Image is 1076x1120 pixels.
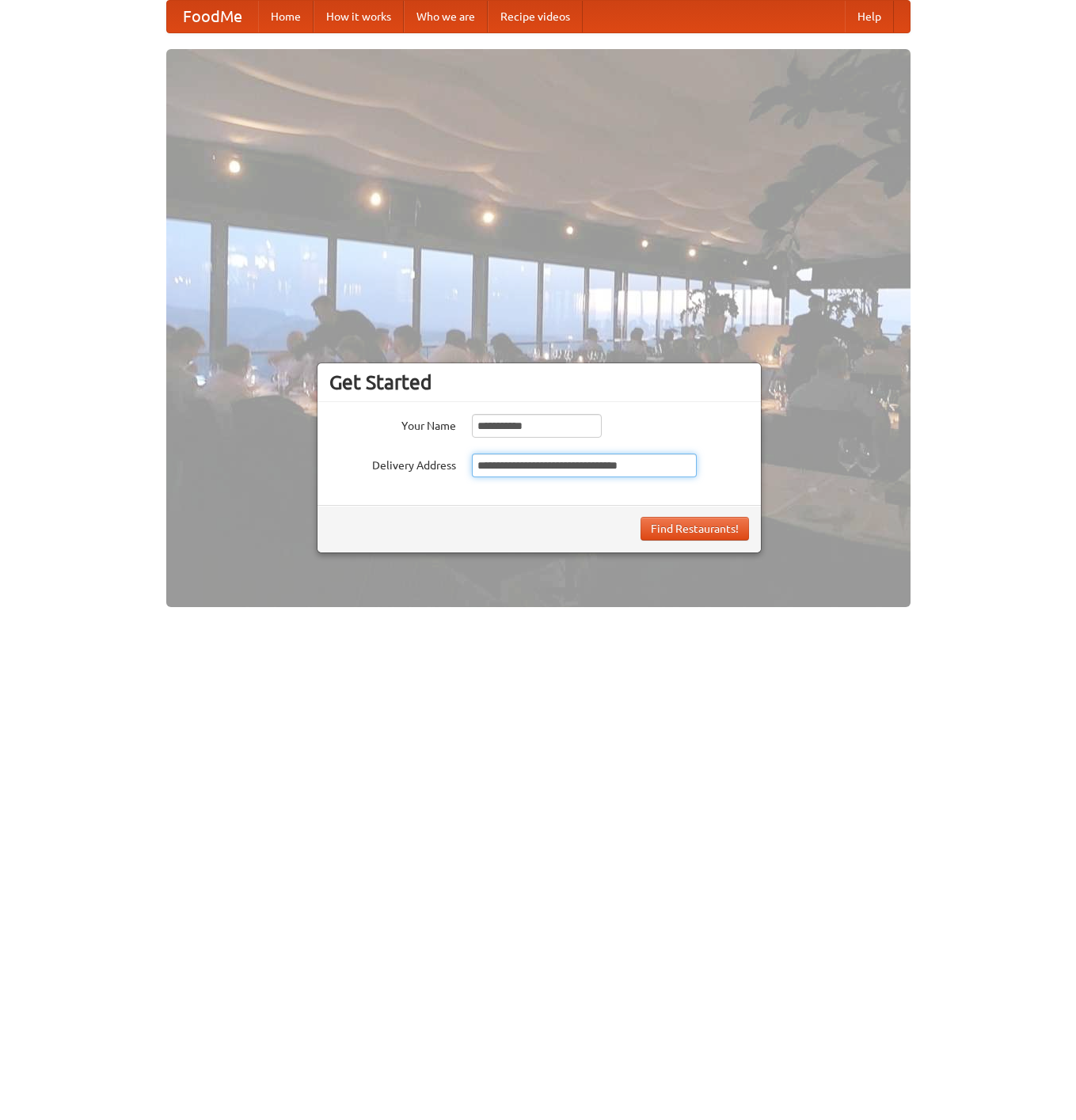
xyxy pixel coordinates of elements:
a: Who we are [404,1,488,32]
label: Delivery Address [329,454,456,473]
a: Recipe videos [488,1,583,32]
a: Home [258,1,314,32]
a: How it works [314,1,404,32]
button: Find Restaurants! [641,517,749,541]
a: FoodMe [167,1,258,32]
a: Help [845,1,894,32]
label: Your Name [329,414,456,434]
h3: Get Started [329,370,749,394]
